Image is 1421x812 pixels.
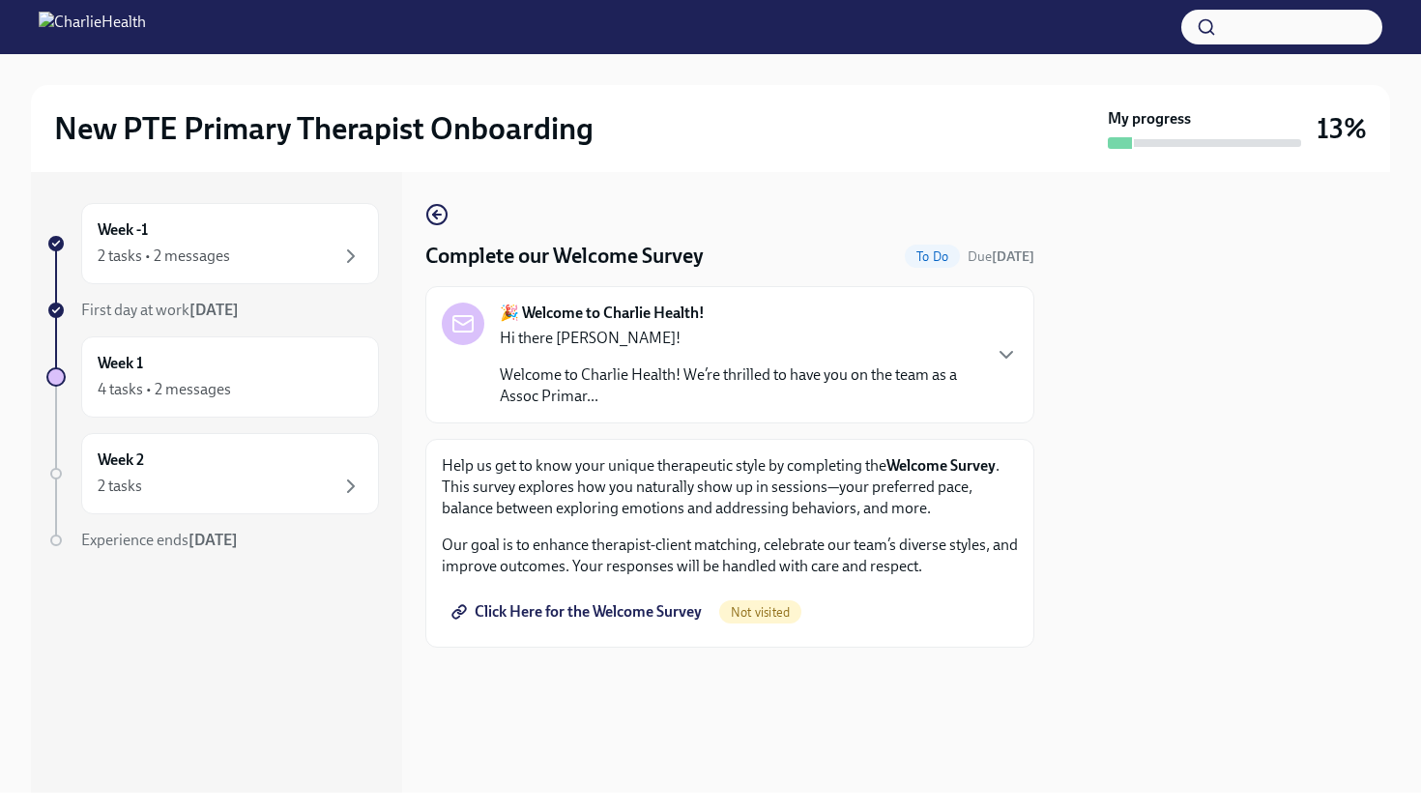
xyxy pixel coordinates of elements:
[500,303,705,324] strong: 🎉 Welcome to Charlie Health!
[425,242,704,271] h4: Complete our Welcome Survey
[81,301,239,319] span: First day at work
[98,476,142,497] div: 2 tasks
[968,248,1034,265] span: Due
[500,328,979,349] p: Hi there [PERSON_NAME]!
[189,301,239,319] strong: [DATE]
[98,246,230,267] div: 2 tasks • 2 messages
[188,531,238,549] strong: [DATE]
[442,535,1018,577] p: Our goal is to enhance therapist-client matching, celebrate our team’s diverse styles, and improv...
[905,249,960,264] span: To Do
[98,379,231,400] div: 4 tasks • 2 messages
[46,433,379,514] a: Week 22 tasks
[46,300,379,321] a: First day at work[DATE]
[886,456,996,475] strong: Welcome Survey
[54,109,594,148] h2: New PTE Primary Therapist Onboarding
[98,353,143,374] h6: Week 1
[455,602,702,622] span: Click Here for the Welcome Survey
[442,593,715,631] a: Click Here for the Welcome Survey
[81,531,238,549] span: Experience ends
[39,12,146,43] img: CharlieHealth
[992,248,1034,265] strong: [DATE]
[968,247,1034,266] span: September 4th, 2025 09:00
[500,364,979,407] p: Welcome to Charlie Health! We’re thrilled to have you on the team as a Assoc Primar...
[98,219,148,241] h6: Week -1
[442,455,1018,519] p: Help us get to know your unique therapeutic style by completing the . This survey explores how yo...
[46,336,379,418] a: Week 14 tasks • 2 messages
[46,203,379,284] a: Week -12 tasks • 2 messages
[1317,111,1367,146] h3: 13%
[719,605,801,620] span: Not visited
[98,449,144,471] h6: Week 2
[1108,108,1191,130] strong: My progress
